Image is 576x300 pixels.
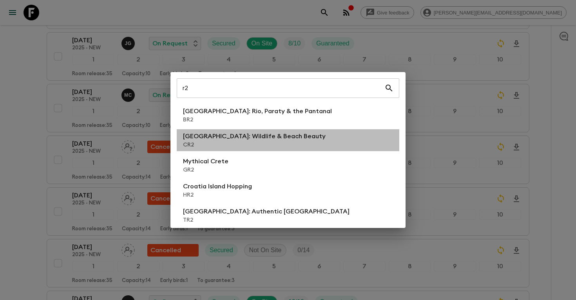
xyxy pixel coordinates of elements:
[183,116,332,124] p: BR2
[183,157,228,166] p: Mythical Crete
[177,77,384,99] input: Search adventures...
[183,166,228,174] p: GR2
[183,216,350,224] p: TR2
[183,182,252,191] p: Croatia Island Hopping
[183,107,332,116] p: [GEOGRAPHIC_DATA]: Rio, Paraty & the Pantanal
[183,132,326,141] p: [GEOGRAPHIC_DATA]: Wildlife & Beach Beauty
[183,207,350,216] p: [GEOGRAPHIC_DATA]: Authentic [GEOGRAPHIC_DATA]
[183,191,252,199] p: HR2
[183,141,326,149] p: CR2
